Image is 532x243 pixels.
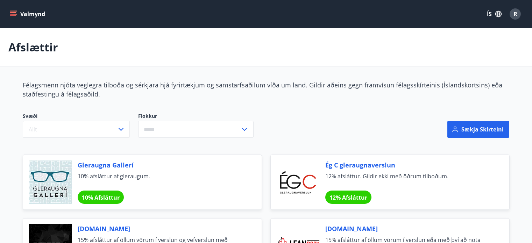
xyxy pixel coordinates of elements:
span: R [513,10,517,18]
span: 12% afsláttur. Gildir ekki með öðrum tilboðum. [325,172,492,188]
p: Afslættir [8,40,58,55]
span: [DOMAIN_NAME] [325,224,492,233]
span: 10% Afsláttur [82,194,120,201]
button: Sækja skírteini [447,121,509,138]
span: [DOMAIN_NAME] [78,224,245,233]
span: Allt [29,126,37,133]
span: Svæði [23,113,130,121]
button: menu [8,8,48,20]
span: 10% afsláttur af gleraugum. [78,172,245,188]
button: Allt [23,121,130,138]
span: Gleraugna Gallerí [78,160,245,170]
label: Flokkur [138,113,254,120]
span: Ég C gleraugnaverslun [325,160,492,170]
span: 12% Afsláttur [329,194,367,201]
button: ÍS [483,8,505,20]
span: Félagsmenn njóta veglegra tilboða og sérkjara hjá fyrirtækjum og samstarfsaðilum víða um land. Gi... [23,81,502,98]
button: R [507,6,524,22]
